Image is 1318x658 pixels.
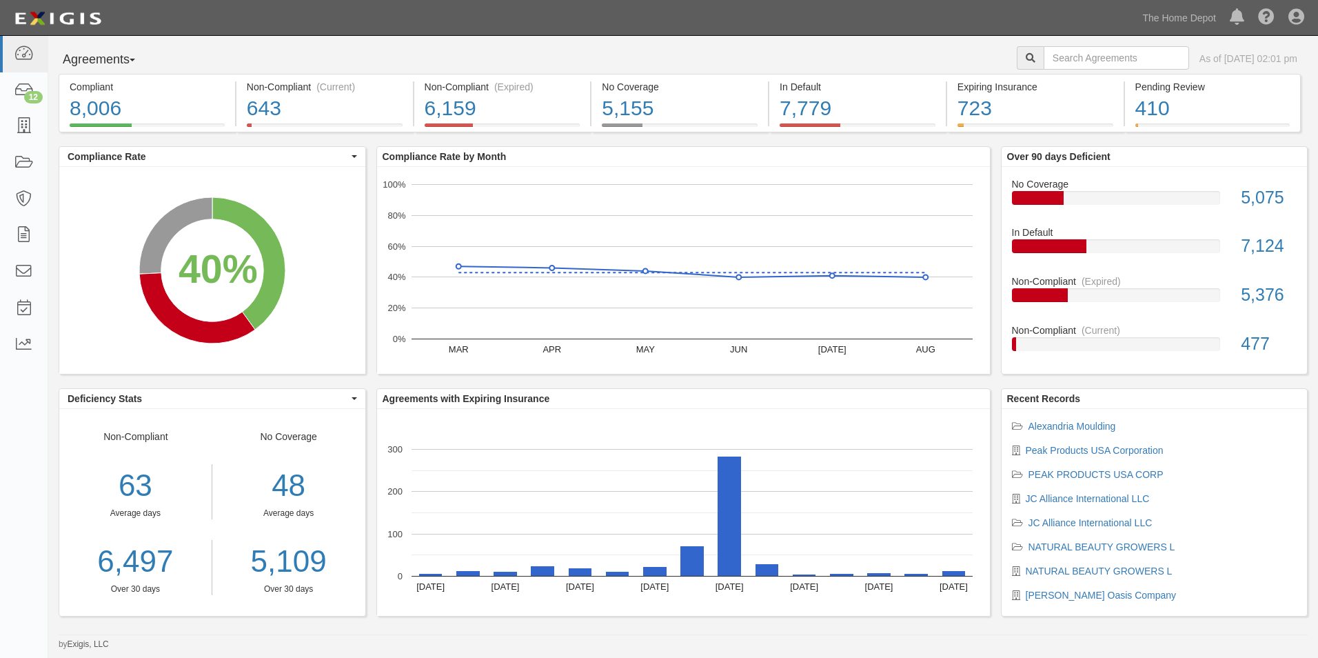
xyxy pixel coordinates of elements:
[10,6,105,31] img: logo-5460c22ac91f19d4615b14bd174203de0afe785f0fc80cf4dbbc73dc1793850b.png
[730,344,747,355] text: JUN
[491,581,519,592] text: [DATE]
[414,123,591,134] a: Non-Compliant(Expired)6,159
[790,581,818,592] text: [DATE]
[59,464,212,508] div: 63
[957,94,1113,123] div: 723
[59,167,365,374] svg: A chart.
[565,581,594,592] text: [DATE]
[59,430,212,595] div: Non-Compliant
[425,94,580,123] div: 6,159
[1026,566,1173,577] a: NATURAL BEAUTY GROWERS L
[387,486,403,497] text: 200
[1012,323,1297,362] a: Non-Compliant(Current)477
[236,123,413,134] a: Non-Compliant(Current)643
[387,528,403,539] text: 100
[1044,46,1189,70] input: Search Agreements
[377,409,990,616] svg: A chart.
[387,210,405,221] text: 80%
[179,241,258,298] div: 40%
[1012,226,1297,275] a: In Default7,124
[397,571,402,581] text: 0
[70,94,225,123] div: 8,006
[636,344,655,355] text: MAY
[59,389,365,408] button: Deficiency Stats
[543,344,561,355] text: APR
[387,444,403,455] text: 300
[769,123,946,134] a: In Default7,779
[1026,590,1177,601] a: [PERSON_NAME] Oasis Company
[448,344,468,355] text: MAR
[59,639,109,650] small: by
[939,581,967,592] text: [DATE]
[70,80,225,94] div: Compliant
[715,581,743,592] text: [DATE]
[1230,332,1307,357] div: 477
[494,80,534,94] div: (Expired)
[1135,4,1223,32] a: The Home Depot
[383,179,406,190] text: 100%
[387,303,405,313] text: 20%
[1012,275,1297,323] a: Non-Compliant(Expired)5,376
[383,393,550,404] b: Agreements with Expiring Insurance
[223,540,355,584] div: 5,109
[59,46,162,74] button: Agreements
[1028,541,1175,552] a: NATURAL BEAUTY GROWERS L
[59,123,235,134] a: Compliant8,006
[1230,186,1307,210] div: 5,075
[915,344,935,355] text: AUG
[425,80,580,94] div: Non-Compliant (Expired)
[316,80,355,94] div: (Current)
[59,508,212,519] div: Average days
[387,241,405,251] text: 60%
[1082,323,1120,337] div: (Current)
[780,94,935,123] div: 7,779
[1125,123,1301,134] a: Pending Review410
[818,344,846,355] text: [DATE]
[68,392,348,406] span: Deficiency Stats
[1026,493,1150,504] a: JC Alliance International LLC
[223,584,355,595] div: Over 30 days
[591,123,768,134] a: No Coverage5,155
[1028,469,1164,480] a: PEAK PRODUCTS USA CORP
[392,334,405,344] text: 0%
[223,464,355,508] div: 48
[223,508,355,519] div: Average days
[383,151,507,162] b: Compliance Rate by Month
[1026,445,1164,456] a: Peak Products USA Corporation
[780,80,935,94] div: In Default
[1007,151,1111,162] b: Over 90 days Deficient
[957,80,1113,94] div: Expiring Insurance
[602,80,758,94] div: No Coverage
[387,272,405,282] text: 40%
[1028,421,1116,432] a: Alexandria Moulding
[947,123,1124,134] a: Expiring Insurance723
[1082,275,1121,288] div: (Expired)
[1007,393,1081,404] b: Recent Records
[247,94,403,123] div: 643
[24,91,43,103] div: 12
[1002,275,1308,288] div: Non-Compliant
[1002,323,1308,337] div: Non-Compliant
[864,581,893,592] text: [DATE]
[247,80,403,94] div: Non-Compliant (Current)
[602,94,758,123] div: 5,155
[1135,94,1290,123] div: 410
[1012,177,1297,226] a: No Coverage5,075
[1135,80,1290,94] div: Pending Review
[1028,517,1153,528] a: JC Alliance International LLC
[1258,10,1275,26] i: Help Center - Complianz
[640,581,669,592] text: [DATE]
[1002,226,1308,239] div: In Default
[212,430,365,595] div: No Coverage
[377,167,990,374] svg: A chart.
[59,147,365,166] button: Compliance Rate
[416,581,445,592] text: [DATE]
[59,540,212,584] a: 6,497
[68,639,109,649] a: Exigis, LLC
[1230,234,1307,259] div: 7,124
[1002,177,1308,191] div: No Coverage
